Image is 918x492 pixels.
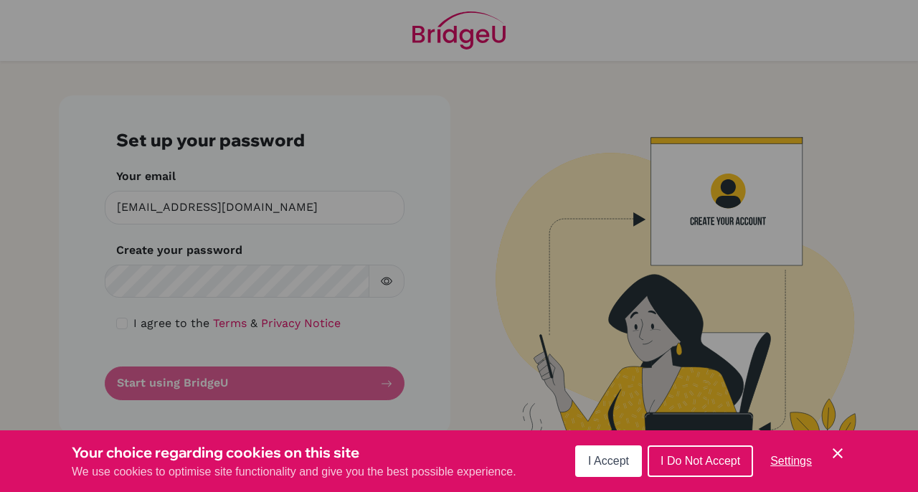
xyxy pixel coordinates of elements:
[759,447,823,476] button: Settings
[770,455,812,467] span: Settings
[575,445,642,477] button: I Accept
[72,442,516,463] h3: Your choice regarding cookies on this site
[72,463,516,481] p: We use cookies to optimise site functionality and give you the best possible experience.
[588,455,629,467] span: I Accept
[648,445,753,477] button: I Do Not Accept
[829,445,846,462] button: Save and close
[661,455,740,467] span: I Do Not Accept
